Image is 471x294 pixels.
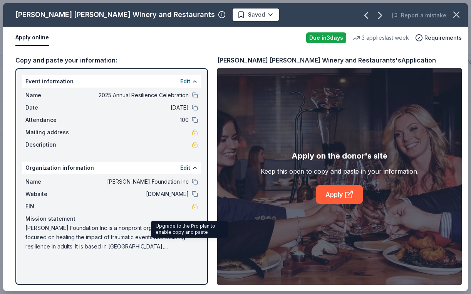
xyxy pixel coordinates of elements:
[180,163,190,172] button: Edit
[25,140,77,149] span: Description
[25,115,77,125] span: Attendance
[77,177,189,186] span: [PERSON_NAME] Foundation Inc
[77,189,189,199] span: [DOMAIN_NAME]
[306,32,346,43] div: Due in 3 days
[392,11,446,20] button: Report a mistake
[25,177,77,186] span: Name
[77,115,189,125] span: 100
[77,103,189,112] span: [DATE]
[25,128,77,137] span: Mailing address
[261,167,419,176] div: Keep this open to copy and paste in your information.
[424,33,462,42] span: Requirements
[77,91,189,100] span: 2025 Annual Resilience Celebration
[25,202,77,211] span: EIN
[292,150,387,162] div: Apply on the donor's site
[22,75,201,88] div: Event information
[25,189,77,199] span: Website
[25,214,198,223] div: Mission statement
[316,185,363,204] a: Apply
[25,91,77,100] span: Name
[232,8,280,22] button: Saved
[415,33,462,42] button: Requirements
[248,10,265,19] span: Saved
[151,221,228,238] div: Upgrade to the Pro plan to enable copy and paste
[180,77,190,86] button: Edit
[15,8,215,21] div: [PERSON_NAME] [PERSON_NAME] Winery and Restaurants
[15,55,208,65] div: Copy and paste your information:
[25,223,192,251] span: [PERSON_NAME] Foundation Inc is a nonprofit organization focused on healing the impact of traumat...
[15,30,49,46] button: Apply online
[352,33,409,42] div: 3 applies last week
[25,103,77,112] span: Date
[22,162,201,174] div: Organization information
[217,55,436,65] div: [PERSON_NAME] [PERSON_NAME] Winery and Restaurants's Application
